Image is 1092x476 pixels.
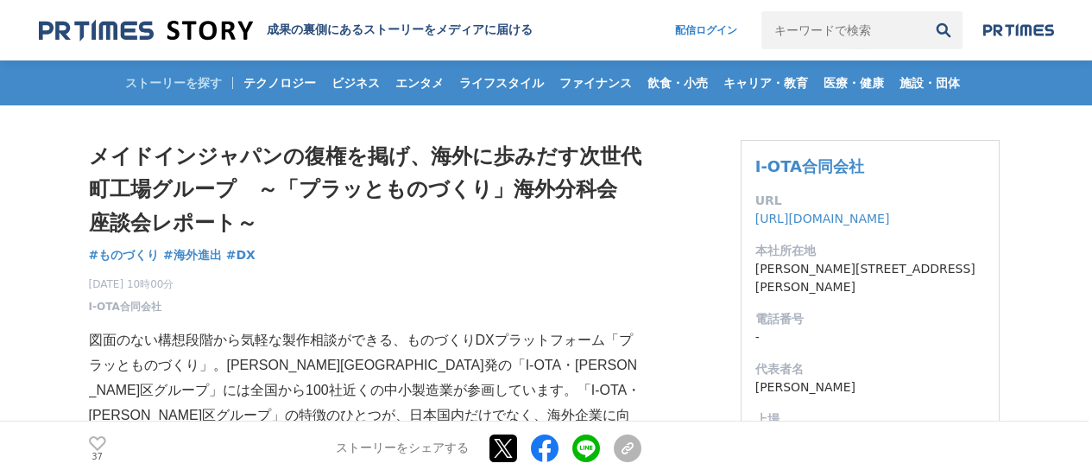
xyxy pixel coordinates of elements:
a: [URL][DOMAIN_NAME] [755,212,890,225]
dt: 上場 [755,410,985,428]
a: I-OTA合同会社 [755,157,864,175]
a: 成果の裏側にあるストーリーをメディアに届ける 成果の裏側にあるストーリーをメディアに届ける [39,19,533,42]
h1: メイドインジャパンの復権を掲げ、海外に歩みだす次世代町工場グループ ～「プラッとものづくり」海外分科会 座談会レポート～ [89,140,641,239]
dd: [PERSON_NAME] [755,378,985,397]
a: キャリア・教育 [716,60,815,105]
a: #海外進出 [163,246,222,264]
span: ライフスタイル [452,75,551,91]
a: ファイナンス [552,60,639,105]
span: 飲食・小売 [641,75,715,91]
input: キーワードで検索 [761,11,925,49]
span: 施設・団体 [893,75,967,91]
span: 医療・健康 [817,75,891,91]
dt: URL [755,192,985,210]
a: 施設・団体 [893,60,967,105]
a: ライフスタイル [452,60,551,105]
dt: 電話番号 [755,310,985,328]
span: エンタメ [388,75,451,91]
img: 成果の裏側にあるストーリーをメディアに届ける [39,19,253,42]
a: テクノロジー [237,60,323,105]
img: prtimes [983,23,1054,37]
dt: 本社所在地 [755,242,985,260]
a: 配信ログイン [658,11,754,49]
dd: - [755,328,985,346]
a: #DX [226,246,256,264]
a: 飲食・小売 [641,60,715,105]
span: ファイナンス [552,75,639,91]
span: #DX [226,247,256,263]
span: #海外進出 [163,247,222,263]
span: キャリア・教育 [716,75,815,91]
span: ビジネス [325,75,387,91]
a: 医療・健康 [817,60,891,105]
dd: [PERSON_NAME][STREET_ADDRESS][PERSON_NAME] [755,260,985,296]
span: #ものづくり [89,247,160,263]
span: [DATE] 10時00分 [89,276,174,292]
span: テクノロジー [237,75,323,91]
a: I-OTA合同会社 [89,299,161,314]
p: ストーリーをシェアする [336,441,469,457]
dt: 代表者名 [755,360,985,378]
a: #ものづくり [89,246,160,264]
h2: 成果の裏側にあるストーリーをメディアに届ける [267,22,533,38]
button: 検索 [925,11,963,49]
a: ビジネス [325,60,387,105]
p: 37 [89,453,106,461]
a: エンタメ [388,60,451,105]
